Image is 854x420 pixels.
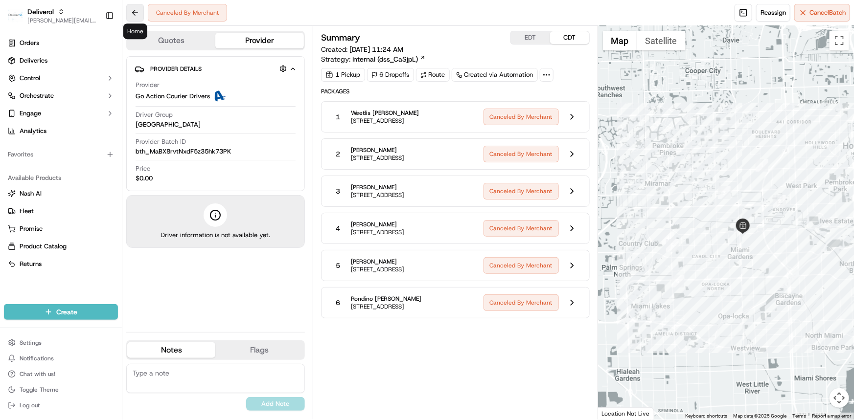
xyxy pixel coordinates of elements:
img: Google [600,407,633,420]
button: Engage [4,106,118,121]
a: Route [416,68,450,82]
span: [PERSON_NAME] [351,221,405,228]
span: [PERSON_NAME] [351,183,405,191]
button: Quotes [127,33,215,48]
button: Chat with us! [4,367,118,381]
span: Settings [20,339,42,347]
div: 6 Dropoffs [367,68,414,82]
a: Returns [8,260,114,268]
img: dayle.kruger [10,169,25,184]
a: Promise [8,224,114,233]
span: Rondino [PERSON_NAME] [351,295,422,303]
span: [PERSON_NAME][EMAIL_ADDRESS][PERSON_NAME][DOMAIN_NAME] [27,17,97,24]
span: Driver information is not available yet. [161,231,270,240]
img: 1736555255976-a54dd68f-1ca7-489b-9aae-adbdc363a1c4 [20,152,27,160]
button: Show satellite imagery [637,31,686,50]
button: Provider [215,33,303,48]
a: 📗Knowledge Base [6,215,79,232]
span: Reassign [761,8,786,17]
span: [STREET_ADDRESS] [351,117,419,125]
button: CDT [550,31,589,44]
button: See all [152,125,178,137]
img: 8571987876998_91fb9ceb93ad5c398215_72.jpg [21,93,38,111]
a: Nash AI [8,189,114,198]
img: Nash [10,10,29,29]
div: Past conversations [10,127,66,135]
span: Fleet [20,207,34,216]
span: [STREET_ADDRESS] [351,191,405,199]
span: [DATE] 11:24 AM [349,45,404,54]
span: [GEOGRAPHIC_DATA] [136,120,201,129]
img: Deliverol [8,9,23,22]
span: Price [136,164,150,173]
a: Analytics [4,123,118,139]
div: Location Not Live [598,407,654,420]
span: 1 [336,112,340,122]
button: Start new chat [166,96,178,108]
div: 💻 [83,220,91,227]
span: [DATE] [137,178,157,186]
span: Toggle Theme [20,386,59,394]
button: Fleet [4,203,118,219]
button: Notes [127,342,215,358]
span: [STREET_ADDRESS] [351,228,405,236]
span: Created: [321,44,404,54]
button: Returns [4,256,118,272]
button: Promise [4,221,118,237]
button: Map camera controls [830,388,849,408]
img: Wisdom Oko [10,142,25,161]
a: Created via Automation [452,68,538,82]
span: bth_MaBX8rvtNxdF5z35hk73PK [136,147,231,156]
div: 2 [773,195,786,208]
button: Settings [4,336,118,350]
a: Fleet [8,207,114,216]
button: Orchestrate [4,88,118,104]
span: Deliverol [27,7,54,17]
a: Open this area in Google Maps (opens a new window) [600,407,633,420]
div: Favorites [4,147,118,162]
a: Powered byPylon [69,242,118,250]
div: We're available if you need us! [44,103,135,111]
span: [STREET_ADDRESS] [351,265,405,273]
span: [STREET_ADDRESS] [351,154,405,162]
span: Pylon [97,243,118,250]
a: Orders [4,35,118,51]
span: 3 [336,186,340,196]
div: Available Products [4,170,118,186]
a: Product Catalog [8,242,114,251]
span: Notifications [20,354,54,362]
span: Engage [20,109,41,118]
button: Keyboard shortcuts [685,413,727,420]
div: 1 Pickup [321,68,365,82]
span: 2 [336,149,340,159]
button: Toggle Theme [4,383,118,397]
img: 1736555255976-a54dd68f-1ca7-489b-9aae-adbdc363a1c4 [10,93,27,111]
a: Report a map error [812,413,851,419]
a: Internal (dss_CaSjpL) [352,54,426,64]
a: Terms (opens in new tab) [792,413,806,419]
span: Packages [321,88,590,95]
span: Orders [20,39,39,47]
a: 💻API Documentation [79,215,161,232]
span: Go Action Courier Drivers [136,92,210,101]
div: 4 [662,232,674,244]
span: Create [56,307,77,317]
span: Log out [20,401,40,409]
button: Nash AI [4,186,118,201]
span: [PERSON_NAME] [351,258,405,265]
span: Weetlis [PERSON_NAME] [351,109,419,117]
div: Strategy: [321,54,426,64]
span: 10:00 AM [112,152,139,159]
button: Control [4,70,118,86]
span: Provider Details [150,65,202,73]
div: 1 [756,159,768,172]
button: DeliverolDeliverol[PERSON_NAME][EMAIL_ADDRESS][PERSON_NAME][DOMAIN_NAME] [4,4,101,27]
div: 3 [718,186,731,199]
input: Got a question? Start typing here... [25,63,176,73]
button: CancelBatch [794,4,850,22]
span: • [132,178,135,186]
span: [STREET_ADDRESS] [351,303,422,310]
span: Cancel Batch [809,8,846,17]
span: 5 [336,261,340,270]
